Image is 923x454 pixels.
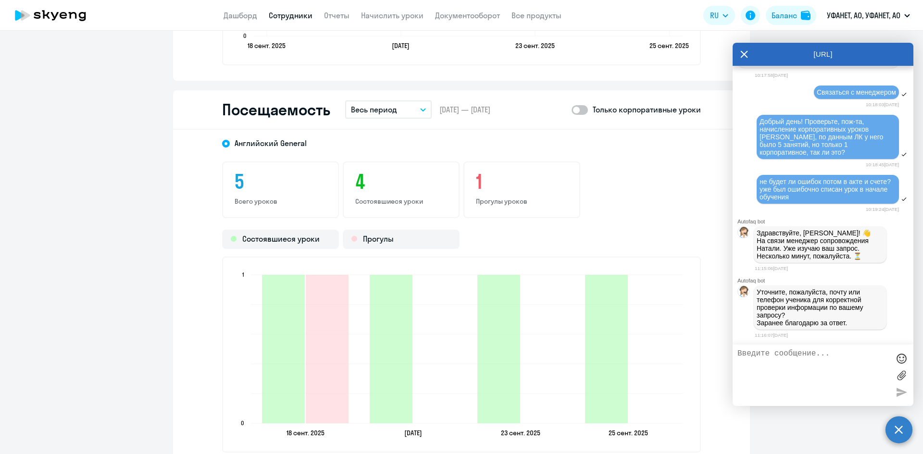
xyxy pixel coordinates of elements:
[287,429,324,437] text: 18 сент. 2025
[866,207,899,212] time: 10:19:24[DATE]
[306,275,349,423] path: 2025-09-17T19:00:00.000Z Прогулы 1
[737,219,913,224] div: Autofaq bot
[738,286,750,300] img: bot avatar
[476,170,568,193] h3: 1
[755,266,788,271] time: 11:15:06[DATE]
[801,11,811,20] img: balance
[866,102,899,107] time: 10:18:03[DATE]
[361,11,424,20] a: Начислить уроки
[241,419,244,427] text: 0
[757,229,884,260] p: Здравствуйте, [PERSON_NAME]! 👋 ﻿На связи менеджер сопровождения Натали. Уже изучаю ваш запрос. Не...
[755,73,788,78] time: 10:17:58[DATE]
[817,88,896,96] span: Связаться с менеджером
[609,429,648,437] text: 25 сент. 2025
[827,10,900,21] p: УФАНЕТ, АО, УФАНЕТ, АО
[243,32,247,39] text: 0
[248,41,286,50] text: 18 сент. 2025
[866,162,899,167] time: 10:18:45[DATE]
[822,4,915,27] button: УФАНЕТ, АО, УФАНЕТ, АО
[772,10,797,21] div: Баланс
[710,10,719,21] span: RU
[766,6,816,25] button: Балансbalance
[235,197,326,206] p: Всего уроков
[269,11,312,20] a: Сотрудники
[343,230,460,249] div: Прогулы
[439,104,490,115] span: [DATE] — [DATE]
[593,104,701,115] p: Только корпоративные уроки
[351,104,397,115] p: Весь период
[477,275,520,423] path: 2025-09-22T19:00:00.000Z Состоявшиеся уроки 1
[222,230,339,249] div: Состоявшиеся уроки
[737,278,913,283] div: Autofaq bot
[515,41,555,50] text: 23 сент. 2025
[760,118,885,156] span: Добрый день! Проверьте, пож-та, начисление корпоративных уроков [PERSON_NAME], по данным ЛК у нег...
[703,6,735,25] button: RU
[262,275,305,423] path: 2025-09-17T19:00:00.000Z Состоявшиеся уроки 1
[392,41,410,50] text: [DATE]
[224,11,257,20] a: Дашборд
[355,170,447,193] h3: 4
[755,332,788,338] time: 11:16:07[DATE]
[585,275,628,423] path: 2025-09-24T19:00:00.000Z Состоявшиеся уроки 1
[222,100,330,119] h2: Посещаемость
[370,275,412,423] path: 2025-09-18T19:00:00.000Z Состоявшиеся уроки 1
[511,11,561,20] a: Все продукты
[345,100,432,119] button: Весь период
[501,429,540,437] text: 23 сент. 2025
[324,11,349,20] a: Отчеты
[760,178,893,201] span: не будет ли ошибок потом в акте и счете? уже был ошибочно списан урок в начале обучения
[355,197,447,206] p: Состоявшиеся уроки
[757,288,884,327] p: Уточните, пожалуйста, почту или телефон ученика для корректной проверки информации по вашему запр...
[894,368,909,382] label: Лимит 10 файлов
[476,197,568,206] p: Прогулы уроков
[242,271,244,278] text: 1
[649,41,689,50] text: 25 сент. 2025
[235,170,326,193] h3: 5
[435,11,500,20] a: Документооборот
[235,138,307,148] span: Английский General
[738,227,750,241] img: bot avatar
[404,429,422,437] text: [DATE]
